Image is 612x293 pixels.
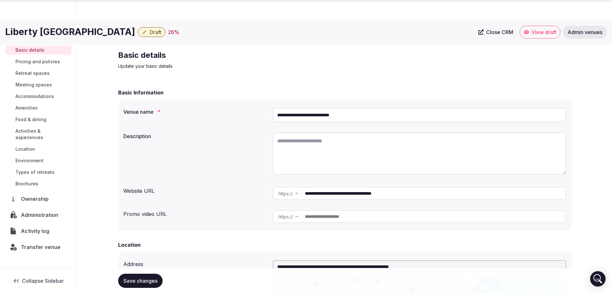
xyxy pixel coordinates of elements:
span: Draft [150,29,161,35]
span: Food & dining [15,116,46,123]
h2: Location [118,241,141,249]
span: Activity log [21,227,52,235]
span: Meeting spaces [15,82,52,88]
a: Retreat spaces [5,69,71,78]
a: Ownership [5,192,71,206]
a: Activities & experiences [5,127,71,142]
span: View draft [532,29,556,35]
a: Basic details [5,46,71,55]
button: Transfer venue [5,240,71,254]
a: Amenities [5,103,71,112]
div: 26 % [168,28,179,36]
a: Meeting spaces [5,80,71,89]
a: Admin venues [563,26,607,39]
span: Location [15,146,35,152]
button: Save changes [118,274,163,288]
button: 26% [168,28,179,36]
h2: Basic details [118,50,334,60]
a: Pricing and policies [5,57,71,66]
span: Transfer venue [21,243,61,251]
div: Website URL [123,184,268,195]
span: Environment [15,157,43,164]
div: Open Intercom Messenger [590,271,606,287]
button: Collapse Sidebar [5,274,71,288]
span: Brochures [15,181,38,187]
a: Food & dining [5,115,71,124]
span: Save changes [123,278,157,284]
a: Administration [5,208,71,222]
span: Retreat spaces [15,70,50,76]
span: Ownership [21,195,51,203]
label: Venue name [123,109,268,114]
div: Promo video URL [123,208,268,218]
a: Environment [5,156,71,165]
span: Accommodations [15,93,54,100]
h1: Liberty [GEOGRAPHIC_DATA] [5,26,135,38]
a: Types of retreats [5,168,71,177]
span: Basic details [15,47,44,53]
span: Pricing and policies [15,58,60,65]
h2: Basic Information [118,89,164,96]
span: Activities & experiences [15,128,69,141]
a: View draft [520,26,560,39]
button: Draft [138,27,165,37]
span: Close CRM [486,29,513,35]
span: Collapse Sidebar [22,278,64,284]
span: Admin venues [568,29,602,35]
span: Amenities [15,105,38,111]
div: Address [123,258,268,268]
a: Activity log [5,224,71,238]
span: Administration [21,211,61,219]
a: Accommodations [5,92,71,101]
a: Close CRM [475,26,517,39]
p: Update your basic details [118,63,334,69]
span: Types of retreats [15,169,54,175]
a: Location [5,145,71,154]
a: Brochures [5,179,71,188]
label: Description [123,134,268,139]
